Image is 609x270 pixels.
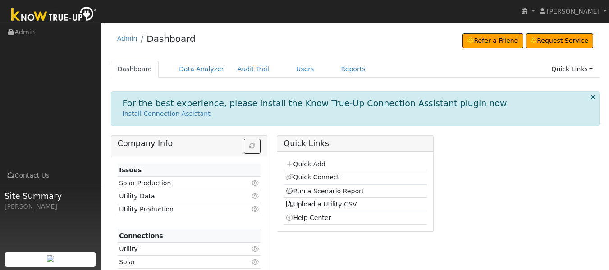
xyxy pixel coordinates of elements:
[289,61,321,78] a: Users
[5,190,96,202] span: Site Summary
[5,202,96,211] div: [PERSON_NAME]
[111,61,159,78] a: Dashboard
[285,214,331,221] a: Help Center
[334,61,372,78] a: Reports
[117,35,137,42] a: Admin
[285,188,364,195] a: Run a Scenario Report
[118,256,238,269] td: Solar
[547,8,600,15] span: [PERSON_NAME]
[285,174,339,181] a: Quick Connect
[123,98,507,109] h1: For the best experience, please install the Know True-Up Connection Assistant plugin now
[251,193,259,199] i: Click to view
[545,61,600,78] a: Quick Links
[118,177,238,190] td: Solar Production
[285,201,357,208] a: Upload a Utility CSV
[251,259,259,265] i: Click to view
[147,33,196,44] a: Dashboard
[123,110,211,117] a: Install Connection Assistant
[7,5,101,25] img: Know True-Up
[284,139,426,148] h5: Quick Links
[119,232,163,239] strong: Connections
[118,203,238,216] td: Utility Production
[118,190,238,203] td: Utility Data
[526,33,594,49] a: Request Service
[118,139,261,148] h5: Company Info
[231,61,276,78] a: Audit Trail
[251,206,259,212] i: Click to view
[251,246,259,252] i: Click to view
[251,180,259,186] i: Click to view
[285,160,325,168] a: Quick Add
[47,255,54,262] img: retrieve
[172,61,231,78] a: Data Analyzer
[118,243,238,256] td: Utility
[462,33,523,49] a: Refer a Friend
[119,166,142,174] strong: Issues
